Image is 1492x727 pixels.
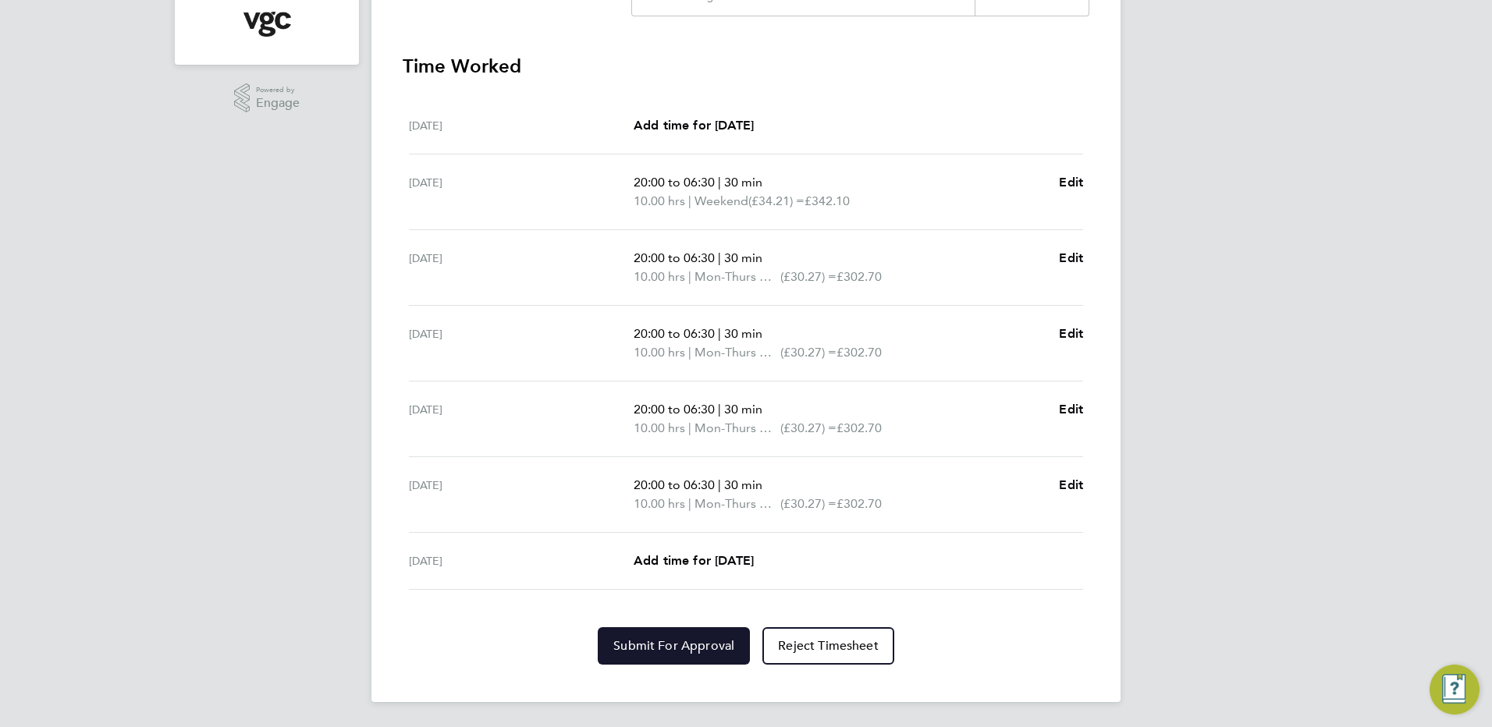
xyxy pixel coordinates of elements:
[694,343,780,362] span: Mon-Thurs Night
[780,496,837,511] span: (£30.27) =
[409,324,634,362] div: [DATE]
[409,249,634,286] div: [DATE]
[748,193,805,208] span: (£34.21) =
[634,551,754,570] a: Add time for [DATE]
[634,116,754,135] a: Add time for [DATE]
[688,269,691,284] span: |
[634,326,715,341] span: 20:00 to 06:30
[1059,476,1083,495] a: Edit
[688,345,691,360] span: |
[718,326,721,341] span: |
[837,269,882,284] span: £302.70
[724,175,762,190] span: 30 min
[718,402,721,417] span: |
[780,345,837,360] span: (£30.27) =
[688,193,691,208] span: |
[718,477,721,492] span: |
[634,193,685,208] span: 10.00 hrs
[1059,326,1083,341] span: Edit
[409,173,634,211] div: [DATE]
[1059,324,1083,343] a: Edit
[194,12,340,37] a: Go to home page
[1059,250,1083,265] span: Edit
[724,477,762,492] span: 30 min
[694,495,780,513] span: Mon-Thurs Night
[724,402,762,417] span: 30 min
[1059,175,1083,190] span: Edit
[256,97,300,110] span: Engage
[694,268,780,286] span: Mon-Thurs Night
[1059,402,1083,417] span: Edit
[724,250,762,265] span: 30 min
[243,12,291,37] img: vgcgroup-logo-retina.png
[724,326,762,341] span: 30 min
[688,420,691,435] span: |
[634,553,754,568] span: Add time for [DATE]
[837,345,882,360] span: £302.70
[634,477,715,492] span: 20:00 to 06:30
[1059,249,1083,268] a: Edit
[718,250,721,265] span: |
[1059,477,1083,492] span: Edit
[613,638,734,654] span: Submit For Approval
[1059,173,1083,192] a: Edit
[403,54,1089,79] h3: Time Worked
[634,345,685,360] span: 10.00 hrs
[1430,665,1480,715] button: Engage Resource Center
[634,269,685,284] span: 10.00 hrs
[694,192,748,211] span: Weekend
[805,193,850,208] span: £342.10
[780,420,837,435] span: (£30.27) =
[837,420,882,435] span: £302.70
[598,627,750,665] button: Submit For Approval
[634,175,715,190] span: 20:00 to 06:30
[234,83,300,113] a: Powered byEngage
[634,420,685,435] span: 10.00 hrs
[634,118,754,133] span: Add time for [DATE]
[634,250,715,265] span: 20:00 to 06:30
[409,116,634,135] div: [DATE]
[694,419,780,438] span: Mon-Thurs Night
[688,496,691,511] span: |
[409,400,634,438] div: [DATE]
[409,551,634,570] div: [DATE]
[780,269,837,284] span: (£30.27) =
[1059,400,1083,419] a: Edit
[778,638,879,654] span: Reject Timesheet
[256,83,300,97] span: Powered by
[837,496,882,511] span: £302.70
[634,402,715,417] span: 20:00 to 06:30
[718,175,721,190] span: |
[409,476,634,513] div: [DATE]
[762,627,894,665] button: Reject Timesheet
[634,496,685,511] span: 10.00 hrs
